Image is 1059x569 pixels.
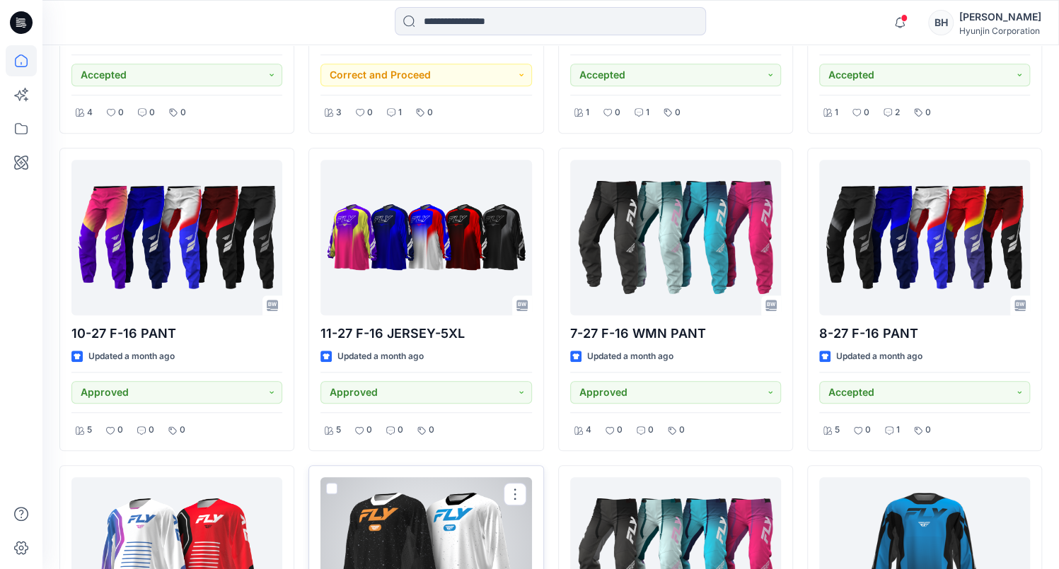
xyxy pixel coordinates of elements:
[646,105,649,120] p: 1
[398,423,403,438] p: 0
[648,423,654,438] p: 0
[865,423,871,438] p: 0
[586,423,591,438] p: 4
[336,423,341,438] p: 5
[180,423,185,438] p: 0
[959,25,1041,36] div: Hyunjin Corporation
[835,423,840,438] p: 5
[180,105,186,120] p: 0
[427,105,433,120] p: 0
[864,105,869,120] p: 0
[896,423,900,438] p: 1
[570,160,781,315] a: 7-27 F-16 WMN PANT
[320,324,531,344] p: 11-27 F-16 JERSEY-5XL
[87,105,93,120] p: 4
[88,349,175,364] p: Updated a month ago
[615,105,620,120] p: 0
[87,423,92,438] p: 5
[71,160,282,315] a: 10-27 F-16 PANT
[117,423,123,438] p: 0
[398,105,402,120] p: 1
[675,105,681,120] p: 0
[586,105,589,120] p: 1
[835,105,838,120] p: 1
[679,423,685,438] p: 0
[429,423,434,438] p: 0
[320,160,531,315] a: 11-27 F-16 JERSEY-5XL
[819,160,1030,315] a: 8-27 F-16 PANT
[366,423,372,438] p: 0
[71,324,282,344] p: 10-27 F-16 PANT
[959,8,1041,25] div: [PERSON_NAME]
[925,105,931,120] p: 0
[587,349,673,364] p: Updated a month ago
[336,105,342,120] p: 3
[149,423,154,438] p: 0
[149,105,155,120] p: 0
[337,349,424,364] p: Updated a month ago
[895,105,900,120] p: 2
[570,324,781,344] p: 7-27 F-16 WMN PANT
[925,423,931,438] p: 0
[928,10,954,35] div: BH
[367,105,373,120] p: 0
[836,349,922,364] p: Updated a month ago
[617,423,623,438] p: 0
[819,324,1030,344] p: 8-27 F-16 PANT
[118,105,124,120] p: 0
